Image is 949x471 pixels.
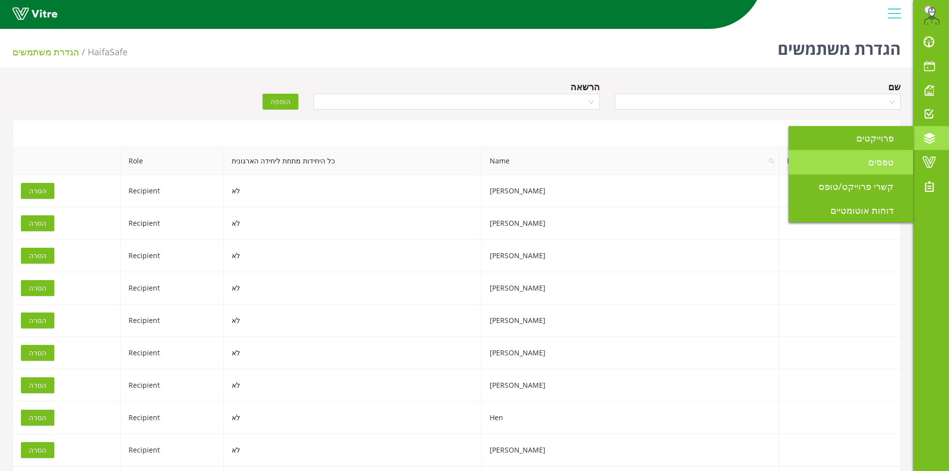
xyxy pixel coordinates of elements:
button: הסרה [21,345,54,361]
td: [PERSON_NAME] [482,272,780,305]
button: הסרה [21,280,54,296]
td: לא [224,272,482,305]
span: Recipient [129,380,160,390]
button: הסרה [21,248,54,264]
span: הסרה [29,412,46,423]
td: [PERSON_NAME] [482,240,780,272]
span: Recipient [129,413,160,422]
span: Recipient [129,251,160,260]
span: Name [482,148,779,174]
span: הסרה [29,218,46,229]
img: da32df7d-b9e3-429d-8c5c-2e32c797c474.png [922,5,942,25]
span: פרוייקטים [856,132,906,144]
th: Role [121,148,224,175]
span: Recipient [129,348,160,357]
td: [PERSON_NAME] [482,337,780,369]
td: Hen [482,402,780,434]
a: טפסים [789,150,913,174]
span: Recipient [129,315,160,325]
span: הסרה [29,445,46,456]
td: [PERSON_NAME] [482,305,780,337]
td: לא [224,240,482,272]
td: [PERSON_NAME] [482,434,780,467]
button: הוספה [263,94,298,110]
li: הגדרת משתמשים [12,45,88,59]
a: קשרי פרוייקט/טופס [789,174,913,198]
div: הרשאה [570,80,600,94]
span: Recipient [129,218,160,228]
span: הסרה [29,250,46,261]
td: לא [224,434,482,467]
span: הסרה [29,380,46,391]
button: הסרה [21,313,54,328]
a: דוחות אוטומטיים [789,198,913,222]
span: הסרה [29,315,46,326]
span: search [765,148,779,174]
td: [PERSON_NAME] [482,207,780,240]
span: דוחות אוטומטיים [830,204,906,216]
span: קשרי פרוייקט/טופס [818,180,906,192]
span: הסרה [29,283,46,294]
span: 151 [88,46,128,58]
span: טפסים [868,156,906,168]
button: הסרה [21,377,54,393]
th: כל היחידות מתחת ליחידה הארגונית [224,148,482,175]
div: שם [888,80,901,94]
th: External Id [779,148,901,175]
td: [PERSON_NAME] [482,369,780,402]
button: הסרה [21,410,54,426]
span: הסרה [29,185,46,196]
td: לא [224,305,482,337]
td: לא [224,207,482,240]
button: הסרה [21,442,54,458]
span: הסרה [29,347,46,358]
div: משתמשי טפסים [12,120,901,147]
td: [PERSON_NAME] [482,175,780,207]
td: לא [224,337,482,369]
button: הסרה [21,215,54,231]
td: לא [224,402,482,434]
span: Recipient [129,186,160,195]
span: Recipient [129,283,160,293]
h1: הגדרת משתמשים [778,25,901,67]
a: פרוייקטים [789,126,913,150]
td: לא [224,369,482,402]
td: לא [224,175,482,207]
span: search [769,158,775,164]
span: Recipient [129,445,160,455]
button: הסרה [21,183,54,199]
